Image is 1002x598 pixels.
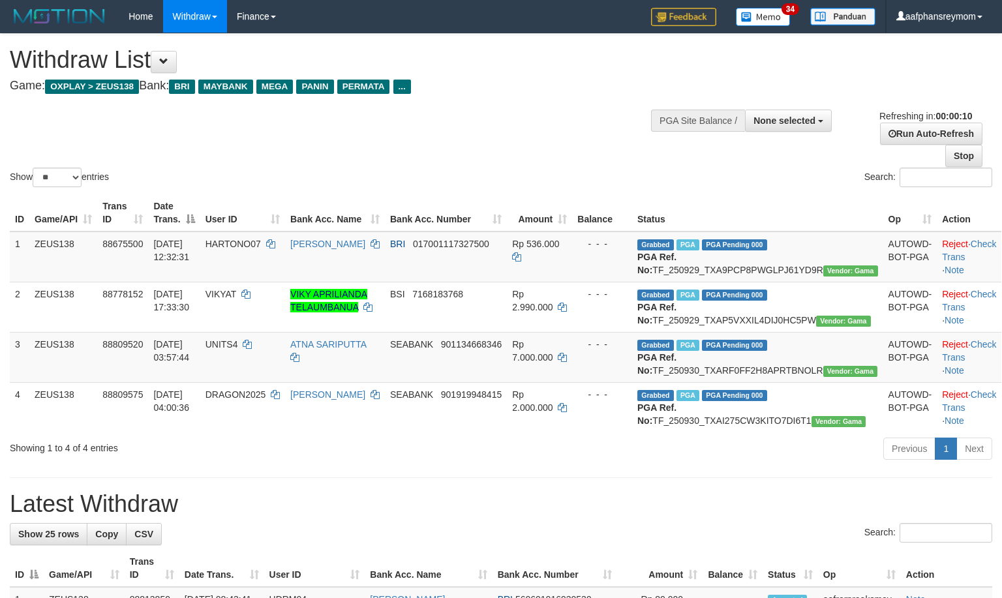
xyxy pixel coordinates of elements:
[44,550,125,587] th: Game/API: activate to sort column ascending
[29,282,97,332] td: ZEUS138
[937,382,1001,432] td: · ·
[577,388,627,401] div: - - -
[412,289,463,299] span: Copy 7168183768 to clipboard
[256,80,294,94] span: MEGA
[651,8,716,26] img: Feedback.jpg
[810,8,875,25] img: panduan.png
[703,550,763,587] th: Balance: activate to sort column ascending
[637,402,676,426] b: PGA Ref. No:
[763,550,818,587] th: Status: activate to sort column ascending
[10,332,29,382] td: 3
[883,194,937,232] th: Op: activate to sort column ascending
[702,340,767,351] span: PGA Pending
[10,523,87,545] a: Show 25 rows
[702,390,767,401] span: PGA Pending
[29,382,97,432] td: ZEUS138
[782,3,799,15] span: 34
[134,529,153,539] span: CSV
[637,352,676,376] b: PGA Ref. No:
[441,389,502,400] span: Copy 901919948415 to clipboard
[812,416,866,427] span: Vendor URL: https://trx31.1velocity.biz
[632,232,883,282] td: TF_250929_TXA9PCP8PWGLPJ61YD9R
[942,389,996,413] a: Check Trans
[879,111,972,121] span: Refreshing in:
[169,80,194,94] span: BRI
[883,332,937,382] td: AUTOWD-BOT-PGA
[390,289,405,299] span: BSI
[942,339,968,350] a: Reject
[393,80,411,94] span: ...
[290,289,367,312] a: VIKY APRILIANDA TELAUMBANUA
[637,302,676,325] b: PGA Ref. No:
[296,80,333,94] span: PANIN
[102,289,143,299] span: 88778152
[10,436,408,455] div: Showing 1 to 4 of 4 entries
[337,80,390,94] span: PERMATA
[945,365,964,376] a: Note
[29,232,97,282] td: ZEUS138
[102,339,143,350] span: 88809520
[617,550,703,587] th: Amount: activate to sort column ascending
[823,265,878,277] span: Vendor URL: https://trx31.1velocity.biz
[676,239,699,250] span: Marked by aaftrukkakada
[512,289,553,312] span: Rp 2.990.000
[637,252,676,275] b: PGA Ref. No:
[577,338,627,351] div: - - -
[864,523,992,543] label: Search:
[153,239,189,262] span: [DATE] 12:32:31
[900,168,992,187] input: Search:
[512,389,553,413] span: Rp 2.000.000
[935,111,972,121] strong: 00:00:10
[702,290,767,301] span: PGA Pending
[942,339,996,363] a: Check Trans
[942,289,996,312] a: Check Trans
[632,282,883,332] td: TF_250929_TXAP5VXXIL4DIJ0HC5PW
[10,7,109,26] img: MOTION_logo.png
[205,289,236,299] span: VIKYAT
[125,550,179,587] th: Trans ID: activate to sort column ascending
[632,332,883,382] td: TF_250930_TXARF0FF2H8APRTBNOLR
[637,239,674,250] span: Grabbed
[205,339,238,350] span: UNITS4
[507,194,572,232] th: Amount: activate to sort column ascending
[753,115,815,126] span: None selected
[441,339,502,350] span: Copy 901134668346 to clipboard
[632,382,883,432] td: TF_250930_TXAI275CW3KITO7DI6T1
[390,339,433,350] span: SEABANK
[676,340,699,351] span: Marked by aafkaynarin
[10,194,29,232] th: ID
[264,550,365,587] th: User ID: activate to sort column ascending
[937,232,1001,282] td: · ·
[883,438,935,460] a: Previous
[900,523,992,543] input: Search:
[102,389,143,400] span: 88809575
[577,288,627,301] div: - - -
[637,290,674,301] span: Grabbed
[945,315,964,325] a: Note
[883,382,937,432] td: AUTOWD-BOT-PGA
[45,80,139,94] span: OXPLAY > ZEUS138
[285,194,385,232] th: Bank Acc. Name: activate to sort column ascending
[198,80,253,94] span: MAYBANK
[148,194,200,232] th: Date Trans.: activate to sort column descending
[18,529,79,539] span: Show 25 rows
[390,239,405,249] span: BRI
[823,366,878,377] span: Vendor URL: https://trx31.1velocity.biz
[956,438,992,460] a: Next
[205,239,261,249] span: HARTONO07
[290,339,366,350] a: ATNA SARIPUTTA
[945,415,964,426] a: Note
[745,110,832,132] button: None selected
[10,282,29,332] td: 2
[676,290,699,301] span: Marked by aafchomsokheang
[10,80,655,93] h4: Game: Bank:
[153,289,189,312] span: [DATE] 17:33:30
[883,232,937,282] td: AUTOWD-BOT-PGA
[883,282,937,332] td: AUTOWD-BOT-PGA
[935,438,957,460] a: 1
[880,123,982,145] a: Run Auto-Refresh
[676,390,699,401] span: Marked by aafkaynarin
[102,239,143,249] span: 88675500
[942,389,968,400] a: Reject
[365,550,492,587] th: Bank Acc. Name: activate to sort column ascending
